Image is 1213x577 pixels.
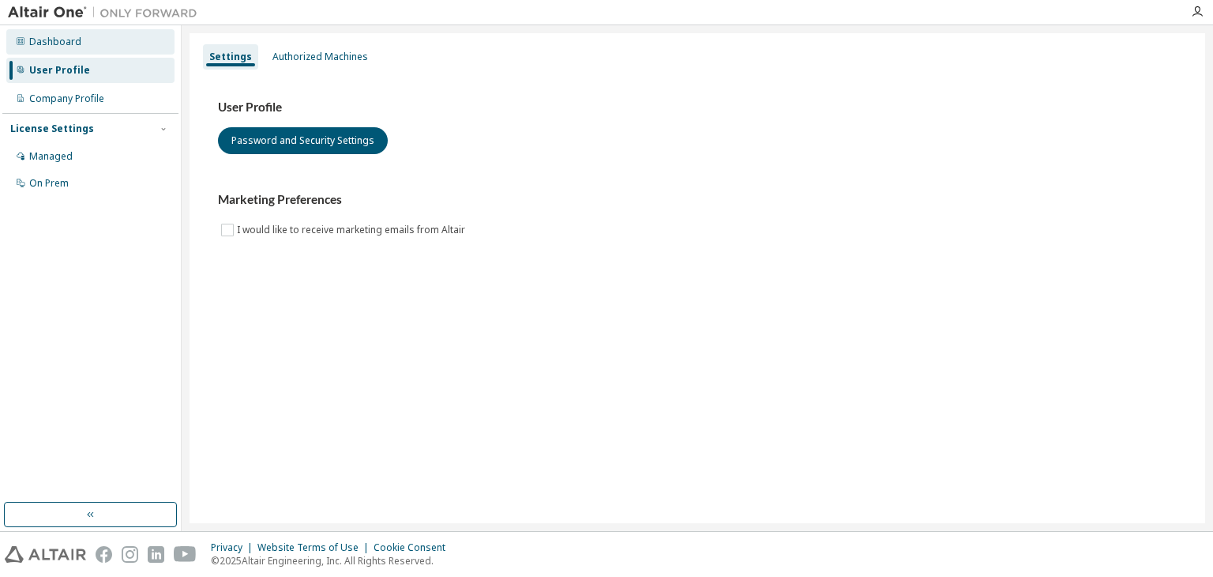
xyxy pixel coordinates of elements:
[218,100,1177,115] h3: User Profile
[8,5,205,21] img: Altair One
[211,541,257,554] div: Privacy
[174,546,197,563] img: youtube.svg
[211,554,455,568] p: © 2025 Altair Engineering, Inc. All Rights Reserved.
[148,546,164,563] img: linkedin.svg
[209,51,252,63] div: Settings
[29,36,81,48] div: Dashboard
[272,51,368,63] div: Authorized Machines
[122,546,138,563] img: instagram.svg
[10,123,94,135] div: License Settings
[96,546,112,563] img: facebook.svg
[29,64,90,77] div: User Profile
[29,150,73,163] div: Managed
[237,221,468,239] label: I would like to receive marketing emails from Altair
[218,192,1177,208] h3: Marketing Preferences
[218,127,388,154] button: Password and Security Settings
[374,541,455,554] div: Cookie Consent
[5,546,86,563] img: altair_logo.svg
[29,92,104,105] div: Company Profile
[29,177,69,190] div: On Prem
[257,541,374,554] div: Website Terms of Use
